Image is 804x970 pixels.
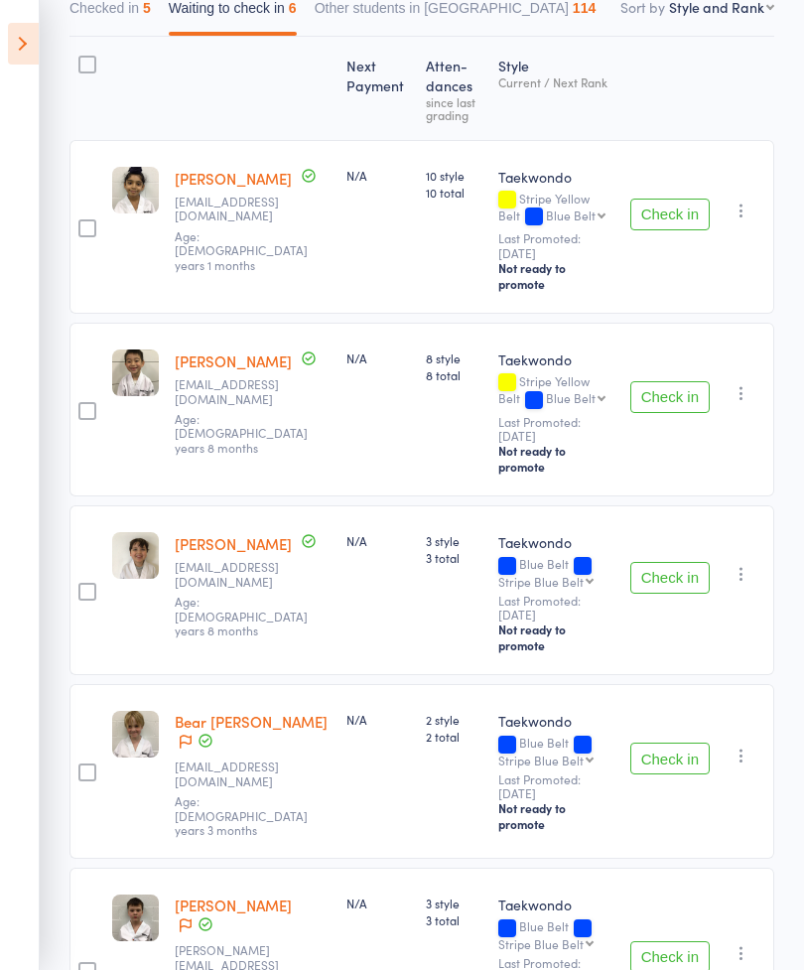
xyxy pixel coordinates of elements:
[426,728,482,745] span: 2 total
[112,532,159,579] img: image1658814642.png
[498,895,614,914] div: Taekwondo
[546,208,596,221] div: Blue Belt
[175,168,292,189] a: [PERSON_NAME]
[498,754,584,766] div: Stripe Blue Belt
[426,549,482,566] span: 3 total
[175,227,308,273] span: Age: [DEMOGRAPHIC_DATA] years 1 months
[630,743,710,774] button: Check in
[426,366,482,383] span: 8 total
[175,711,328,732] a: Bear [PERSON_NAME]
[175,895,292,915] a: [PERSON_NAME]
[490,46,622,131] div: Style
[498,532,614,552] div: Taekwondo
[418,46,490,131] div: Atten­dances
[498,772,614,801] small: Last Promoted: [DATE]
[498,260,614,292] div: Not ready to promote
[630,562,710,594] button: Check in
[498,594,614,623] small: Last Promoted: [DATE]
[175,760,304,788] small: rebeka@buildhercollective.com.au
[426,911,482,928] span: 3 total
[175,792,308,838] span: Age: [DEMOGRAPHIC_DATA] years 3 months
[546,391,596,404] div: Blue Belt
[346,532,410,549] div: N/A
[426,95,482,121] div: since last grading
[630,199,710,230] button: Check in
[426,711,482,728] span: 2 style
[498,167,614,187] div: Taekwondo
[498,231,614,260] small: Last Promoted: [DATE]
[175,350,292,371] a: [PERSON_NAME]
[426,184,482,201] span: 10 total
[175,593,308,638] span: Age: [DEMOGRAPHIC_DATA] years 8 months
[630,381,710,413] button: Check in
[498,415,614,444] small: Last Promoted: [DATE]
[498,374,614,408] div: Stripe Yellow Belt
[112,349,159,396] img: image1723851175.png
[498,557,614,587] div: Blue Belt
[175,195,304,223] small: Roopanddev31@gmail.com
[498,622,614,653] div: Not ready to promote
[498,192,614,225] div: Stripe Yellow Belt
[175,533,292,554] a: [PERSON_NAME]
[338,46,418,131] div: Next Payment
[175,560,304,589] small: fionatineo@gmail.com
[112,895,159,941] img: image1710918970.png
[175,377,304,406] small: whoislisa@hotmail.com
[498,349,614,369] div: Taekwondo
[498,575,584,588] div: Stripe Blue Belt
[498,800,614,832] div: Not ready to promote
[346,895,410,911] div: N/A
[346,349,410,366] div: N/A
[498,711,614,731] div: Taekwondo
[426,532,482,549] span: 3 style
[426,895,482,911] span: 3 style
[498,736,614,765] div: Blue Belt
[112,711,159,758] img: image1708499969.png
[498,937,584,950] div: Stripe Blue Belt
[175,410,308,456] span: Age: [DEMOGRAPHIC_DATA] years 8 months
[112,167,159,213] img: image1708500052.png
[346,167,410,184] div: N/A
[498,75,614,88] div: Current / Next Rank
[498,443,614,475] div: Not ready to promote
[426,349,482,366] span: 8 style
[346,711,410,728] div: N/A
[498,919,614,949] div: Blue Belt
[426,167,482,184] span: 10 style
